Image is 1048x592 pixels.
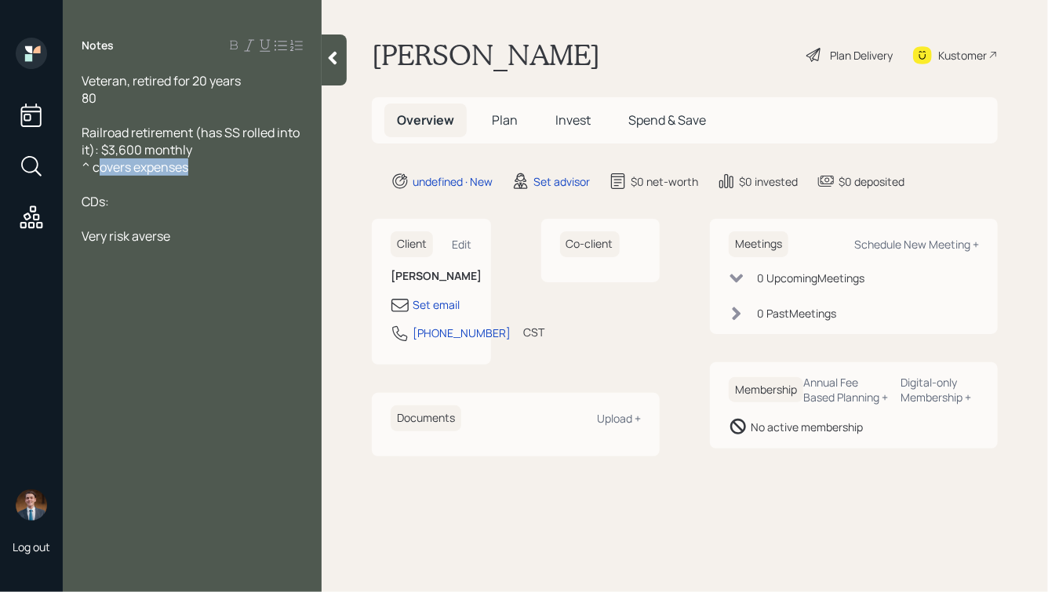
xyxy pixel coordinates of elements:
div: Kustomer [938,47,987,64]
div: undefined · New [413,173,493,190]
span: Invest [555,111,591,129]
h6: Meetings [729,231,788,257]
h6: Documents [391,405,461,431]
span: Railroad retirement (has SS rolled into it): $3,600 monthly [82,124,302,158]
h6: Membership [729,377,803,403]
div: No active membership [751,419,863,435]
div: [PHONE_NUMBER] [413,325,511,341]
span: Overview [397,111,454,129]
span: Spend & Save [628,111,706,129]
span: Veteran, retired for 20 years [82,72,241,89]
div: Log out [13,539,50,554]
div: $0 invested [739,173,798,190]
span: Plan [492,111,518,129]
div: Plan Delivery [830,47,893,64]
h6: Co-client [560,231,620,257]
div: Edit [453,237,472,252]
div: Set email [413,296,460,313]
div: Schedule New Meeting + [854,237,979,252]
div: Annual Fee Based Planning + [803,375,889,405]
div: Set advisor [533,173,590,190]
div: $0 deposited [839,173,904,190]
div: $0 net-worth [631,173,698,190]
div: 0 Upcoming Meeting s [757,270,864,286]
span: 80 [82,89,96,107]
div: CST [523,324,544,340]
span: Very risk averse [82,227,170,245]
div: 0 Past Meeting s [757,305,836,321]
span: ^ covers expenses [82,158,188,176]
h6: Client [391,231,433,257]
div: Upload + [597,411,641,426]
label: Notes [82,38,114,53]
h1: [PERSON_NAME] [372,38,600,72]
div: Digital-only Membership + [901,375,979,405]
h6: [PERSON_NAME] [391,270,472,283]
span: CDs: [82,193,109,210]
img: hunter_neumayer.jpg [16,489,47,521]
